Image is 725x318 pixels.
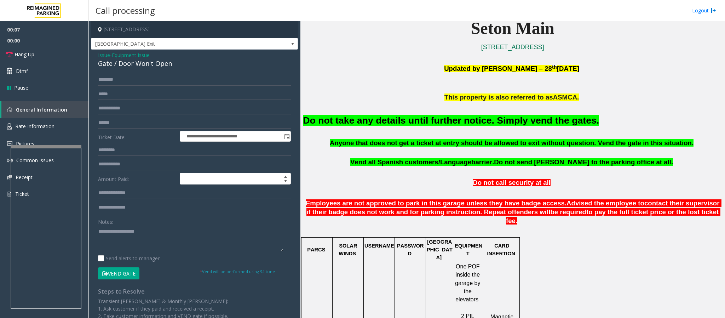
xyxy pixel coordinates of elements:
[566,199,644,207] span: Advised the employee to
[692,7,716,14] a: Logout
[1,101,88,118] a: General Information
[91,38,257,50] span: [GEOGRAPHIC_DATA] Exit
[16,106,67,113] span: General Information
[364,243,394,249] span: USERNAME
[557,65,579,72] span: [DATE]
[506,208,720,225] span: to pay the full ticket price or the lost ticket fee.
[98,297,291,305] p: Transient [PERSON_NAME] & Monthly [PERSON_NAME]:
[7,175,12,180] img: 'icon'
[96,173,178,185] label: Amount Paid:
[481,44,544,51] a: [STREET_ADDRESS]
[487,243,515,256] span: CARD INSERTION
[98,51,110,59] span: Issue
[7,158,13,163] img: 'icon'
[200,269,275,274] small: Vend will be performed using 9# tone
[112,51,150,59] span: Equipment Issue
[14,84,28,91] span: Pause
[550,208,586,216] span: be required
[397,243,424,256] span: PASSWORD
[98,59,291,68] div: Gate / Door Won't Open
[350,158,471,166] span: Vend all Spanish customers/Language
[7,107,12,112] img: 'icon'
[7,141,12,146] img: 'icon'
[444,65,552,72] span: Updated by [PERSON_NAME] – 28
[98,305,291,312] p: 1. Ask customer if they paid and received a receipt.
[494,158,673,166] span: Do not send [PERSON_NAME] to the parking office at all.
[281,173,290,179] span: Increase value
[710,7,716,14] img: logout
[15,51,34,58] span: Hang Up
[471,158,494,166] span: barrier.
[303,115,599,126] font: Do not take any details until further notice. Simply vend the gates.
[91,21,298,38] h4: [STREET_ADDRESS]
[7,191,12,197] img: 'icon'
[473,179,551,186] span: Do not call security at all
[307,247,325,252] span: PARCS
[16,140,34,147] span: Pictures
[306,199,721,216] span: contact their supervisor if their badge does not work and for parking instruction. Repeat offende...
[455,243,482,256] span: EQUIPMENT
[98,216,113,226] label: Notes:
[98,255,160,262] label: Send alerts to manager
[96,131,178,142] label: Ticket Date:
[339,243,358,256] span: SOLAR WINDS
[16,67,28,75] span: Dtmf
[281,179,290,184] span: Decrease value
[427,239,453,261] span: [GEOGRAPHIC_DATA]
[98,288,291,295] h4: Steps to Resolve
[455,263,482,303] span: One POF inside the garage by the elevators
[110,52,150,58] span: -
[98,267,139,279] button: Vend Gate
[92,2,159,19] h3: Call processing
[15,123,54,130] span: Rate Information
[553,93,579,101] span: ASMCA.
[283,131,290,141] span: Toggle popup
[471,19,554,38] span: Seton Main
[7,123,12,130] img: 'icon'
[306,199,566,207] span: Employees are not approved to park in this garage unless they have badge access.
[552,64,557,70] span: th
[444,93,553,101] span: This property is also referred to as
[330,139,694,147] span: Anyone that does not get a ticket at entry should be allowed to exit without question. Vend the g...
